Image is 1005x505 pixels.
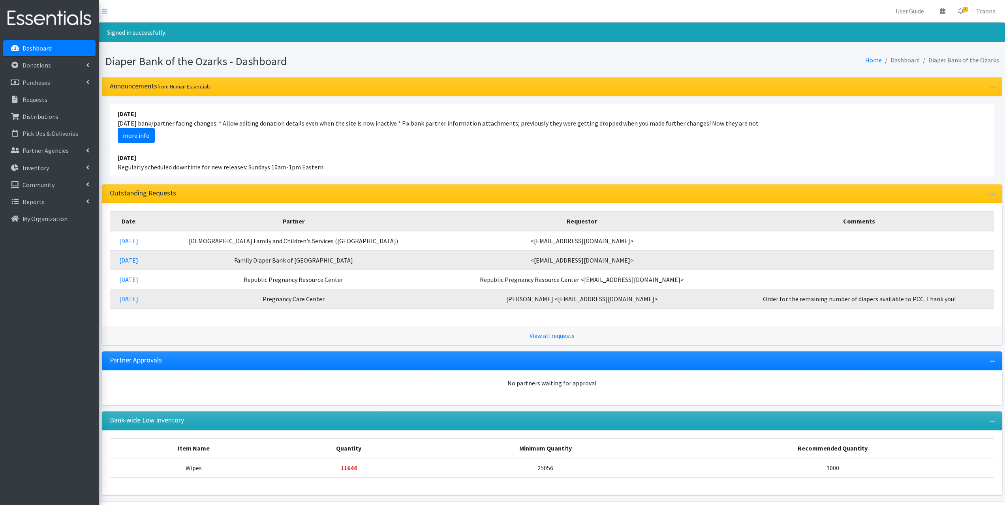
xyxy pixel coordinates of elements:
h3: Outstanding Requests [110,189,176,197]
td: Republic Pregnancy Resource Center <[EMAIL_ADDRESS][DOMAIN_NAME]> [440,270,725,289]
a: Donations [3,57,96,73]
a: Dashboard [3,40,96,56]
th: Comments [724,211,994,231]
td: Pregnancy Care Center [148,289,440,308]
a: 4 [952,3,970,19]
img: HumanEssentials [3,5,96,32]
p: Donations [23,61,51,69]
p: Requests [23,96,47,103]
p: Distributions [23,113,58,120]
p: Partner Agencies [23,146,69,154]
p: Dashboard [23,44,52,52]
span: 4 [963,7,968,12]
p: Community [23,181,54,189]
td: Wipes [110,458,278,478]
h3: Partner Approvals [110,356,162,364]
th: Recommended Quantity [671,438,994,458]
td: Order for the remaining number of diapers available to PCC. Thank you! [724,289,994,308]
a: Pick Ups & Deliveries [3,126,96,141]
a: View all requests [530,332,575,340]
li: Regularly scheduled downtime for new releases: Sundays 10am-1pm Eastern. [110,148,994,176]
th: Partner [148,211,440,231]
td: <[EMAIL_ADDRESS][DOMAIN_NAME]> [440,231,725,251]
td: Family Diaper Bank of [GEOGRAPHIC_DATA] [148,250,440,270]
a: Distributions [3,109,96,124]
th: Minimum Quantity [419,438,671,458]
small: from Human Essentials [157,83,211,90]
strong: Below minimum quantity [341,464,357,472]
a: more info [118,128,155,143]
a: [DATE] [119,256,138,264]
a: Partner Agencies [3,143,96,158]
a: Requests [3,92,96,107]
a: Purchases [3,75,96,90]
a: [DATE] [119,276,138,283]
td: Republic Pregnancy Resource Center [148,270,440,289]
th: Date [110,211,148,231]
p: My Organization [23,215,68,223]
a: Reports [3,194,96,210]
li: Dashboard [882,54,920,66]
th: Requestor [440,211,725,231]
p: Inventory [23,164,49,172]
a: Tranna [970,3,1002,19]
a: User Guide [889,3,930,19]
td: <[EMAIL_ADDRESS][DOMAIN_NAME]> [440,250,725,270]
a: [DATE] [119,237,138,245]
th: Quantity [278,438,419,458]
h3: Announcements [110,82,211,90]
div: Signed in successfully. [99,23,1005,42]
a: Community [3,177,96,193]
th: Item Name [110,438,278,458]
li: [DATE] bank/partner facing changes: * Allow editing donation details even when the site is now in... [110,104,994,148]
td: 25056 [419,458,671,478]
a: [DATE] [119,295,138,303]
td: 1000 [671,458,994,478]
strong: [DATE] [118,154,136,161]
p: Reports [23,198,45,206]
a: Home [865,56,882,64]
a: My Organization [3,211,96,227]
td: [DEMOGRAPHIC_DATA] Family and Children's Services ([GEOGRAPHIC_DATA]) [148,231,440,251]
p: Purchases [23,79,50,86]
td: [PERSON_NAME] <[EMAIL_ADDRESS][DOMAIN_NAME]> [440,289,725,308]
h1: Diaper Bank of the Ozarks - Dashboard [105,54,549,68]
li: Diaper Bank of the Ozarks [920,54,999,66]
p: Pick Ups & Deliveries [23,130,78,137]
h3: Bank-wide Low inventory [110,416,184,424]
a: Inventory [3,160,96,176]
div: No partners waiting for approval [110,378,994,388]
strong: [DATE] [118,110,136,118]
